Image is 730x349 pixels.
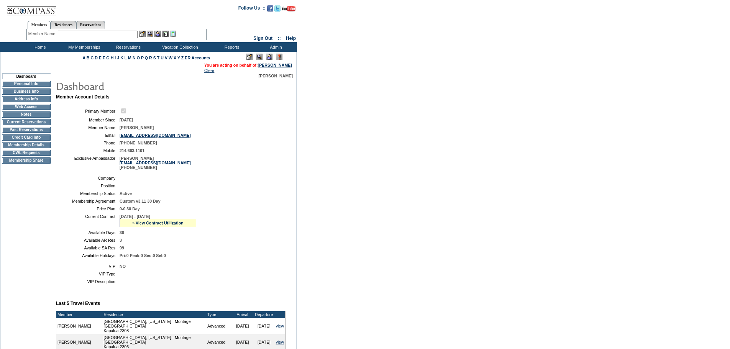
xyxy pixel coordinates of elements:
a: U [161,56,164,60]
a: Y [177,56,180,60]
td: Advanced [206,318,232,334]
a: G [106,56,109,60]
td: Primary Member: [59,107,116,115]
img: Reservations [162,31,169,37]
td: Vacation Collection [149,42,209,52]
a: F [103,56,105,60]
td: Departure [253,311,275,318]
div: Member Name: [28,31,58,37]
img: View [147,31,153,37]
td: VIP Description: [59,279,116,284]
td: CWL Requests [2,150,51,156]
a: W [169,56,172,60]
td: [GEOGRAPHIC_DATA], [US_STATE] - Montage [GEOGRAPHIC_DATA] Kapalua 2308 [102,318,206,334]
td: Arrival [232,311,253,318]
img: b_edit.gif [139,31,146,37]
td: Member Name: [59,125,116,130]
a: Q [145,56,148,60]
a: D [95,56,98,60]
td: Email: [59,133,116,138]
td: Member [56,311,102,318]
td: Phone: [59,141,116,145]
span: 0-0 30 Day [120,206,140,211]
b: Member Account Details [56,94,110,100]
td: Dashboard [2,74,51,79]
td: Company: [59,176,116,180]
a: E [99,56,102,60]
a: » View Contract Utilization [132,221,184,225]
img: Become our fan on Facebook [267,5,273,11]
span: Active [120,191,132,196]
img: Subscribe to our YouTube Channel [282,6,295,11]
td: Available Holidays: [59,253,116,258]
span: 38 [120,230,124,235]
span: [DATE] - [DATE] [120,214,150,219]
a: Sign Out [253,36,272,41]
td: Web Access [2,104,51,110]
a: R [149,56,152,60]
span: 99 [120,246,124,250]
a: K [120,56,123,60]
a: [PERSON_NAME] [258,63,292,67]
span: 214.663.1101 [120,148,144,153]
a: Help [286,36,296,41]
td: Position: [59,184,116,188]
td: Exclusive Ambassador: [59,156,116,170]
a: P [141,56,144,60]
a: T [157,56,160,60]
img: pgTtlDashboard.gif [56,78,209,93]
td: VIP: [59,264,116,269]
td: Home [17,42,61,52]
a: view [276,340,284,344]
a: M [128,56,131,60]
a: ER Accounts [185,56,210,60]
td: Current Contract: [59,214,116,227]
td: [PERSON_NAME] [56,318,102,334]
a: Reservations [76,21,105,29]
td: Credit Card Info [2,134,51,141]
a: J [117,56,119,60]
a: X [174,56,176,60]
td: Business Info [2,88,51,95]
a: A [83,56,85,60]
td: Membership Agreement: [59,199,116,203]
a: V [165,56,167,60]
span: [DATE] [120,118,133,122]
img: Follow us on Twitter [274,5,281,11]
td: Available SA Res: [59,246,116,250]
a: Clear [204,68,214,73]
a: L [125,56,127,60]
img: Edit Mode [246,54,253,60]
img: Impersonate [266,54,272,60]
span: You are acting on behalf of: [204,63,292,67]
a: N [133,56,136,60]
td: Past Reservations [2,127,51,133]
a: Z [181,56,184,60]
td: VIP Type: [59,272,116,276]
a: C [90,56,94,60]
img: View Mode [256,54,262,60]
td: Membership Details [2,142,51,148]
td: Member Since: [59,118,116,122]
td: Reservations [105,42,149,52]
a: H [111,56,114,60]
b: Last 5 Travel Events [56,301,100,306]
span: :: [278,36,281,41]
span: [PERSON_NAME] [120,125,154,130]
td: My Memberships [61,42,105,52]
td: Follow Us :: [238,5,266,14]
span: [PERSON_NAME] [259,74,293,78]
span: [PHONE_NUMBER] [120,141,157,145]
span: 3 [120,238,122,242]
a: I [115,56,116,60]
img: Impersonate [154,31,161,37]
td: Personal Info [2,81,51,87]
td: Residence [102,311,206,318]
td: [DATE] [253,318,275,334]
a: B [87,56,90,60]
span: [PERSON_NAME] [PHONE_NUMBER] [120,156,191,170]
td: Current Reservations [2,119,51,125]
td: Address Info [2,96,51,102]
a: O [137,56,140,60]
td: Admin [253,42,297,52]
